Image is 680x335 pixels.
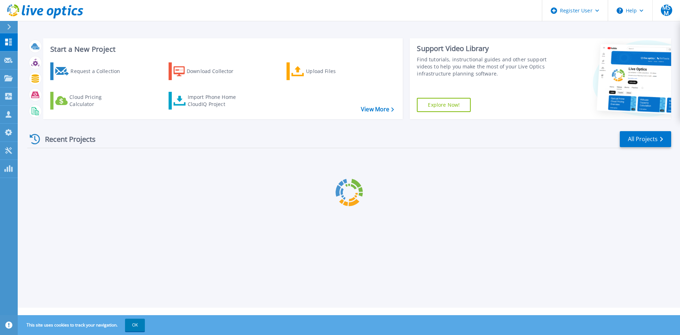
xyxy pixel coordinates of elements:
[50,45,394,53] h3: Start a New Project
[361,106,394,113] a: View More
[50,92,129,110] a: Cloud Pricing Calculator
[417,98,471,112] a: Explore Now!
[417,56,550,77] div: Find tutorials, instructional guides and other support videos to help you make the most of your L...
[306,64,363,78] div: Upload Files
[169,62,248,80] a: Download Collector
[620,131,671,147] a: All Projects
[125,319,145,331] button: OK
[69,94,126,108] div: Cloud Pricing Calculator
[70,64,127,78] div: Request a Collection
[19,319,145,331] span: This site uses cookies to track your navigation.
[27,130,105,148] div: Recent Projects
[187,64,243,78] div: Download Collector
[50,62,129,80] a: Request a Collection
[661,5,672,16] span: MSM
[287,62,365,80] a: Upload Files
[188,94,243,108] div: Import Phone Home CloudIQ Project
[417,44,550,53] div: Support Video Library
